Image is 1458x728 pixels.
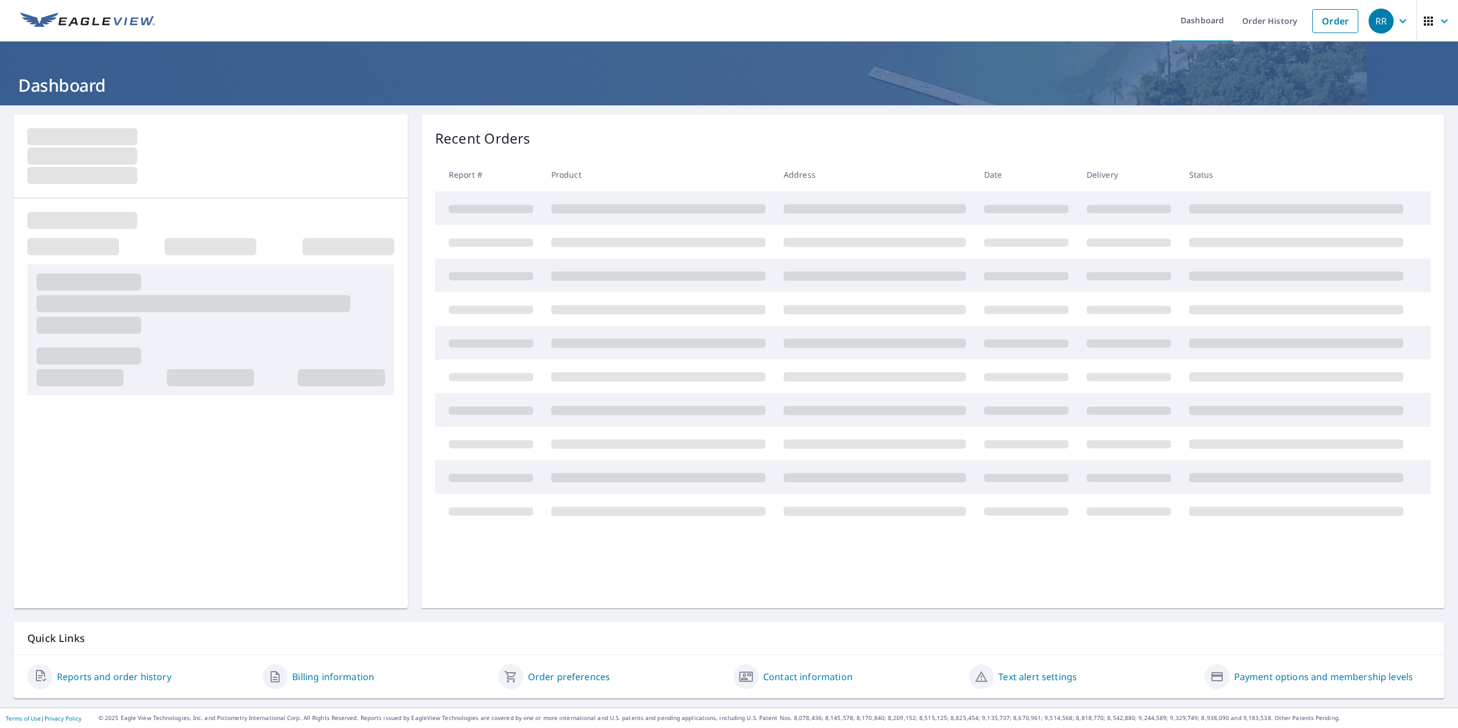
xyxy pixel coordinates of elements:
th: Report # [435,158,542,191]
p: Recent Orders [435,128,531,149]
a: Terms of Use [6,714,41,722]
a: Order [1312,9,1358,33]
a: Text alert settings [998,670,1077,684]
a: Billing information [292,670,374,684]
th: Delivery [1078,158,1180,191]
th: Date [975,158,1078,191]
th: Status [1180,158,1412,191]
a: Privacy Policy [44,714,81,722]
th: Product [542,158,775,191]
p: | [6,715,81,722]
h1: Dashboard [14,73,1444,97]
th: Address [775,158,975,191]
div: RR [1369,9,1394,34]
a: Order preferences [528,670,611,684]
a: Reports and order history [57,670,171,684]
img: EV Logo [21,13,155,30]
a: Contact information [763,670,853,684]
a: Payment options and membership levels [1234,670,1414,684]
p: © 2025 Eagle View Technologies, Inc. and Pictometry International Corp. All Rights Reserved. Repo... [99,714,1452,722]
p: Quick Links [27,631,1431,645]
